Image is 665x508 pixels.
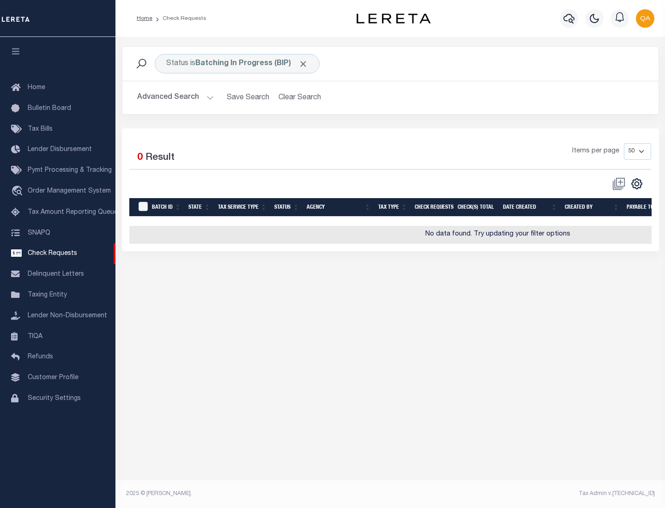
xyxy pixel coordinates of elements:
span: Order Management System [28,188,111,194]
span: Bulletin Board [28,105,71,112]
i: travel_explore [11,186,26,198]
div: Tax Admin v.[TECHNICAL_ID] [397,490,655,498]
img: svg+xml;base64,PHN2ZyB4bWxucz0iaHR0cDovL3d3dy53My5vcmcvMjAwMC9zdmciIHBvaW50ZXItZXZlbnRzPSJub25lIi... [636,9,654,28]
span: Click to Remove [298,59,308,69]
span: Tax Bills [28,126,53,133]
th: Agency: activate to sort column ascending [303,198,375,217]
span: 0 [137,153,143,163]
button: Advanced Search [137,89,214,107]
th: State: activate to sort column ascending [185,198,214,217]
div: 2025 © [PERSON_NAME]. [119,490,391,498]
th: Check(s) Total [454,198,499,217]
span: Tax Amount Reporting Queue [28,209,118,216]
span: SNAPQ [28,230,50,236]
span: Refunds [28,354,53,360]
th: Status: activate to sort column ascending [271,198,303,217]
div: Status is [155,54,320,73]
span: Lender Non-Disbursement [28,313,107,319]
th: Tax Type: activate to sort column ascending [375,198,411,217]
span: Security Settings [28,395,81,402]
img: logo-dark.svg [357,13,430,24]
th: Check Requests [411,198,454,217]
label: Result [145,151,175,165]
span: Delinquent Letters [28,271,84,278]
th: Tax Service Type: activate to sort column ascending [214,198,271,217]
span: Customer Profile [28,375,79,381]
b: Batching In Progress (BIP) [195,60,308,67]
span: Items per page [572,146,619,157]
button: Clear Search [275,89,325,107]
span: Check Requests [28,250,77,257]
span: Taxing Entity [28,292,67,298]
th: Date Created: activate to sort column ascending [499,198,561,217]
span: Lender Disbursement [28,146,92,153]
li: Check Requests [152,14,206,23]
span: Pymt Processing & Tracking [28,167,112,174]
span: TIQA [28,333,42,339]
th: Batch Id: activate to sort column ascending [148,198,185,217]
th: Created By: activate to sort column ascending [561,198,623,217]
span: Home [28,85,45,91]
button: Save Search [221,89,275,107]
a: Home [137,16,152,21]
